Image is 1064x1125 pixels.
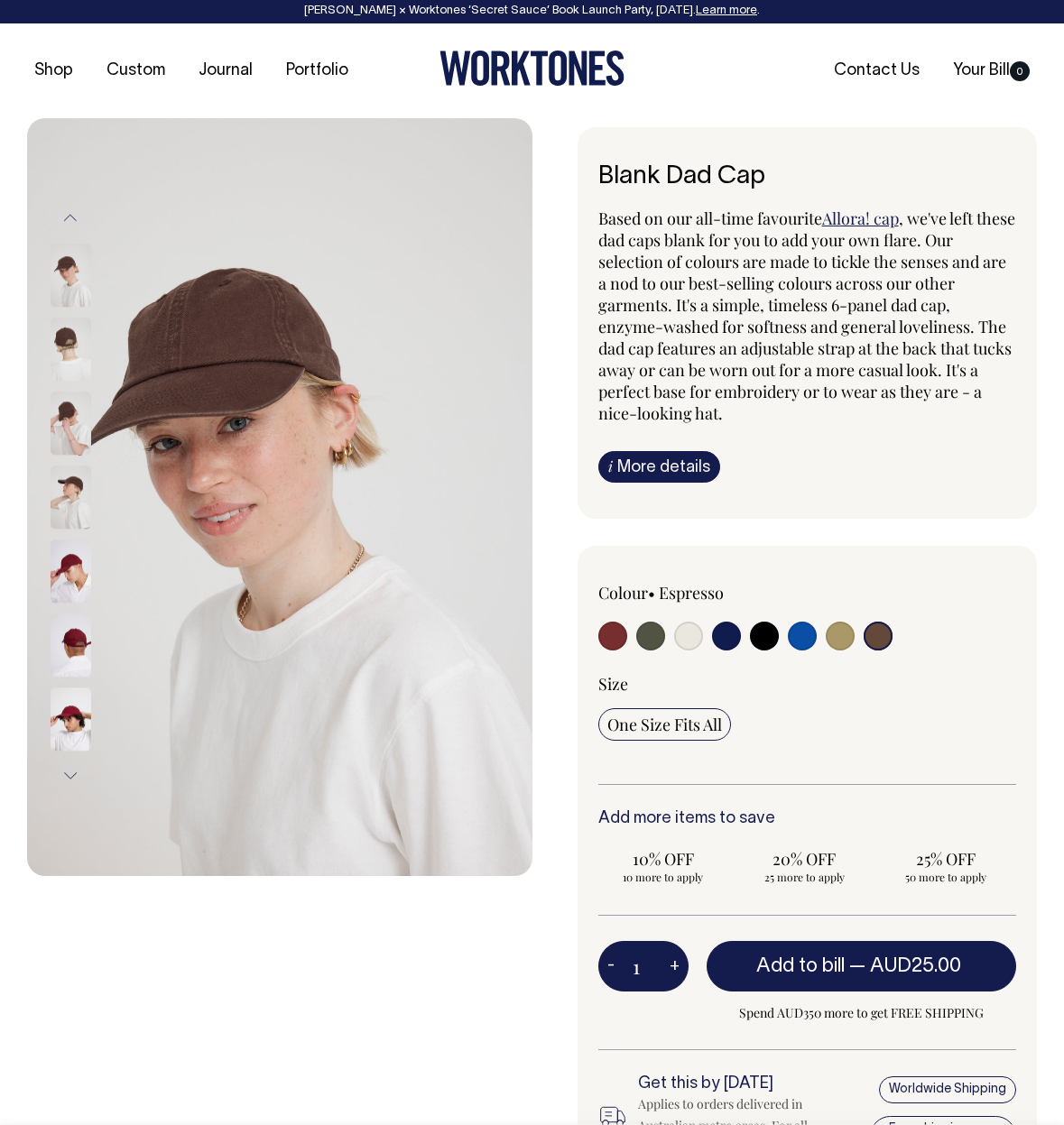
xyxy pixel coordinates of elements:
[57,756,84,797] button: Next
[51,539,91,603] img: burgundy
[598,708,731,741] input: One Size Fits All
[748,870,860,884] span: 25 more to apply
[607,848,719,870] span: 10% OFF
[1010,61,1030,81] span: 0
[608,456,613,475] span: i
[889,848,1001,870] span: 25% OFF
[598,451,720,483] a: iMore details
[648,582,655,604] span: •
[51,392,91,455] img: espresso
[51,613,91,677] img: burgundy
[191,56,260,86] a: Journal
[756,957,845,975] span: Add to bill
[889,870,1001,884] span: 50 more to apply
[638,1075,826,1093] h6: Get this by [DATE]
[607,714,722,735] span: One Size Fits All
[946,56,1037,86] a: Your Bill0
[707,941,1017,991] button: Add to bill —AUD25.00
[598,810,1017,828] h6: Add more items to save
[707,1002,1017,1024] span: Spend AUD350 more to get FREE SHIPPING
[57,198,84,238] button: Previous
[739,843,869,890] input: 20% OFF 25 more to apply
[696,5,757,16] a: Learn more
[661,948,689,984] button: +
[607,870,719,884] span: 10 more to apply
[51,244,91,307] img: espresso
[99,56,172,86] a: Custom
[598,207,822,229] span: Based on our all-time favourite
[659,582,724,604] label: Espresso
[880,843,1010,890] input: 25% OFF 50 more to apply
[51,687,91,751] img: burgundy
[279,56,356,86] a: Portfolio
[51,318,91,381] img: espresso
[27,56,80,86] a: Shop
[51,466,91,529] img: espresso
[598,673,1017,695] div: Size
[27,118,532,875] img: espresso
[598,582,765,604] div: Colour
[870,957,961,975] span: AUD25.00
[748,848,860,870] span: 20% OFF
[598,948,624,984] button: -
[849,957,966,975] span: —
[598,163,1017,191] h6: Blank Dad Cap
[827,56,927,86] a: Contact Us
[18,5,1046,17] div: [PERSON_NAME] × Worktones ‘Secret Sauce’ Book Launch Party, [DATE]. .
[598,207,1015,424] span: , we've left these dad caps blank for you to add your own flare. Our selection of colours are mad...
[822,207,899,229] a: Allora! cap
[598,843,728,890] input: 10% OFF 10 more to apply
